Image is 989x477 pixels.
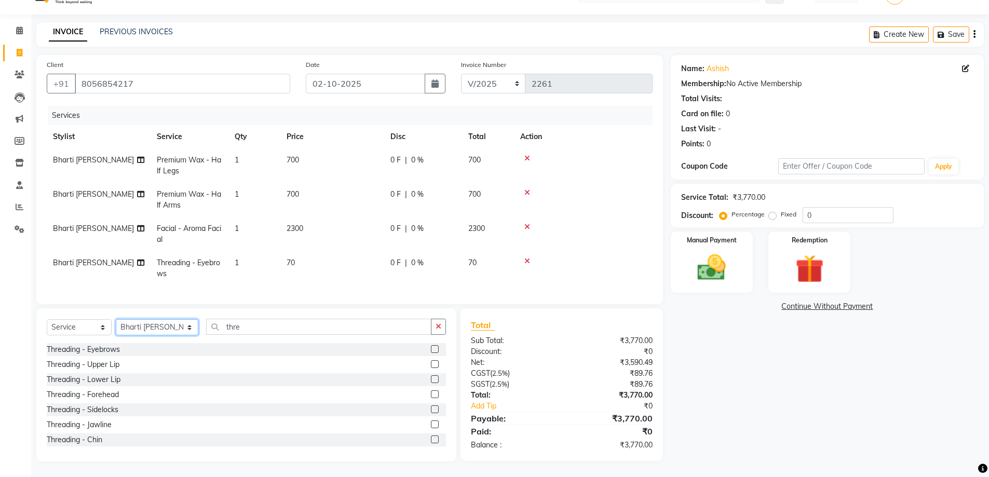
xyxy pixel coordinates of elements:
[53,224,134,233] span: Bharti [PERSON_NAME]
[562,346,660,357] div: ₹0
[869,26,929,43] button: Create New
[514,125,653,148] th: Action
[47,359,119,370] div: Threading - Upper Lip
[681,161,779,172] div: Coupon Code
[688,251,735,284] img: _cash.svg
[157,189,221,210] span: Premium Wax - Half Arms
[787,251,833,287] img: _gift.svg
[492,380,507,388] span: 2.5%
[468,224,485,233] span: 2300
[411,189,424,200] span: 0 %
[48,106,660,125] div: Services
[47,125,151,148] th: Stylist
[228,125,280,148] th: Qty
[47,434,102,445] div: Threading - Chin
[468,155,481,165] span: 700
[681,192,728,203] div: Service Total:
[681,139,705,149] div: Points:
[562,425,660,438] div: ₹0
[384,125,462,148] th: Disc
[306,60,320,70] label: Date
[471,369,490,378] span: CGST
[47,419,112,430] div: Threading - Jawline
[562,440,660,451] div: ₹3,770.00
[463,335,562,346] div: Sub Total:
[562,368,660,379] div: ₹89.76
[47,344,120,355] div: Threading - Eyebrows
[287,224,303,233] span: 2300
[47,389,119,400] div: Threading - Forehead
[562,379,660,390] div: ₹89.76
[463,390,562,401] div: Total:
[75,74,290,93] input: Search by Name/Mobile/Email/Code
[681,78,973,89] div: No Active Membership
[53,155,134,165] span: Bharti [PERSON_NAME]
[726,108,730,119] div: 0
[718,124,721,134] div: -
[707,139,711,149] div: 0
[157,224,221,244] span: Facial - Aroma Facial
[707,63,729,74] a: Ashish
[781,210,796,219] label: Fixed
[235,224,239,233] span: 1
[390,155,401,166] span: 0 F
[562,357,660,368] div: ₹3,590.49
[405,189,407,200] span: |
[390,223,401,234] span: 0 F
[287,258,295,267] span: 70
[673,301,982,312] a: Continue Without Payment
[681,108,724,119] div: Card on file:
[411,257,424,268] span: 0 %
[280,125,384,148] th: Price
[468,189,481,199] span: 700
[405,155,407,166] span: |
[463,357,562,368] div: Net:
[471,320,495,331] span: Total
[468,258,477,267] span: 70
[47,74,76,93] button: +91
[287,155,299,165] span: 700
[463,346,562,357] div: Discount:
[733,192,765,203] div: ₹3,770.00
[53,258,134,267] span: Bharti [PERSON_NAME]
[731,210,765,219] label: Percentage
[681,210,713,221] div: Discount:
[681,63,705,74] div: Name:
[411,155,424,166] span: 0 %
[681,78,726,89] div: Membership:
[235,189,239,199] span: 1
[151,125,228,148] th: Service
[681,93,722,104] div: Total Visits:
[405,223,407,234] span: |
[463,425,562,438] div: Paid:
[157,258,220,278] span: Threading - Eyebrows
[462,125,514,148] th: Total
[933,26,969,43] button: Save
[463,368,562,379] div: ( )
[463,401,578,412] a: Add Tip
[463,440,562,451] div: Balance :
[390,189,401,200] span: 0 F
[471,379,490,389] span: SGST
[687,236,737,245] label: Manual Payment
[47,60,63,70] label: Client
[47,404,118,415] div: Threading - Sidelocks
[390,257,401,268] span: 0 F
[792,236,828,245] label: Redemption
[778,158,925,174] input: Enter Offer / Coupon Code
[157,155,221,175] span: Premium Wax - Half Legs
[461,60,506,70] label: Invoice Number
[47,374,120,385] div: Threading - Lower Lip
[492,369,508,377] span: 2.5%
[681,124,716,134] div: Last Visit:
[235,155,239,165] span: 1
[578,401,660,412] div: ₹0
[235,258,239,267] span: 1
[929,159,958,174] button: Apply
[463,412,562,425] div: Payable:
[411,223,424,234] span: 0 %
[562,390,660,401] div: ₹3,770.00
[53,189,134,199] span: Bharti [PERSON_NAME]
[405,257,407,268] span: |
[562,335,660,346] div: ₹3,770.00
